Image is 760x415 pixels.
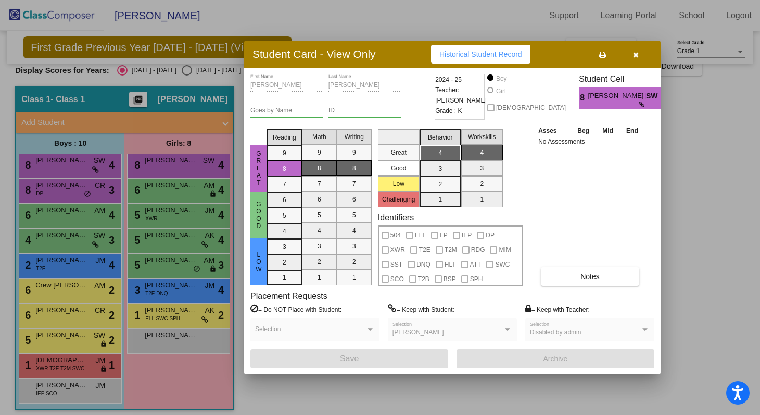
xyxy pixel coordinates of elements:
[471,244,485,256] span: RDG
[390,244,405,256] span: XWR
[431,45,530,64] button: Historical Student Record
[435,106,462,116] span: Grade : K
[388,304,454,315] label: = Keep with Student:
[496,74,507,83] div: Boy
[419,244,430,256] span: T2E
[530,329,581,336] span: Disabled by admin
[588,91,646,102] span: [PERSON_NAME] [PERSON_NAME]
[416,258,430,271] span: DNQ
[470,258,482,271] span: ATT
[390,273,404,285] span: SCO
[470,273,483,285] span: SPH
[619,125,644,136] th: End
[486,229,495,242] span: DP
[392,329,444,336] span: [PERSON_NAME]
[445,258,456,271] span: HLT
[250,107,323,115] input: goes by name
[646,91,661,102] span: SW
[444,273,456,285] span: BSP
[250,304,341,315] label: = Do NOT Place with Student:
[254,200,263,230] span: Good
[661,92,669,104] span: 4
[536,136,645,147] td: No Assessments
[579,92,588,104] span: 8
[250,291,327,301] label: Placement Requests
[254,251,263,273] span: Low
[340,354,359,363] span: Save
[525,304,590,315] label: = Keep with Teacher:
[252,47,376,60] h3: Student Card - View Only
[496,86,506,96] div: Girl
[250,349,448,368] button: Save
[543,355,568,363] span: Archive
[536,125,571,136] th: Asses
[580,272,600,281] span: Notes
[254,150,263,186] span: Great
[415,229,426,242] span: ELL
[435,74,462,85] span: 2024 - 25
[579,74,669,84] h3: Student Cell
[418,273,429,285] span: T2B
[571,125,596,136] th: Beg
[462,229,472,242] span: IEP
[440,229,448,242] span: LP
[457,349,654,368] button: Archive
[439,50,522,58] span: Historical Student Record
[541,267,639,286] button: Notes
[596,125,619,136] th: Mid
[390,258,402,271] span: SST
[499,244,511,256] span: MIM
[378,212,414,222] label: Identifiers
[495,258,510,271] span: SWC
[445,244,457,256] span: T2M
[435,85,487,106] span: Teacher: [PERSON_NAME]
[390,229,401,242] span: 504
[496,102,566,114] span: [DEMOGRAPHIC_DATA]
